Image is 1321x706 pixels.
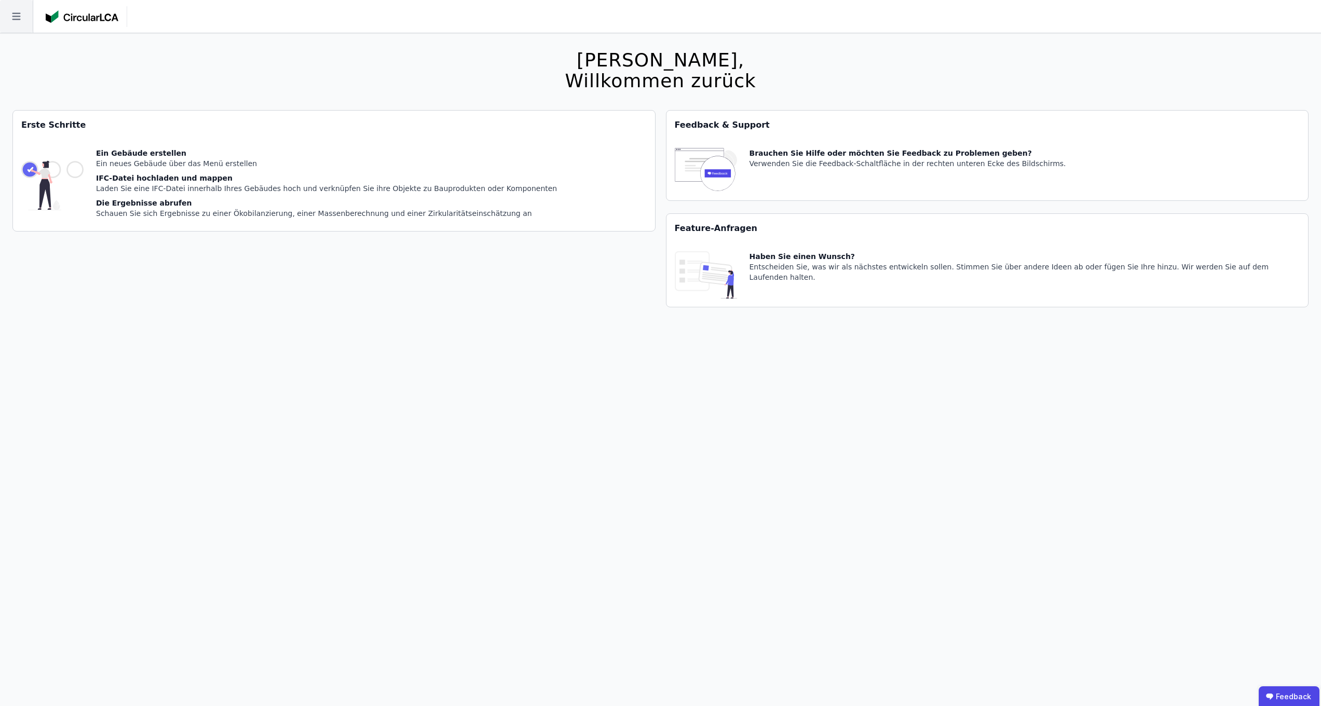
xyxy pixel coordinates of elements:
img: Concular [46,10,118,23]
div: Erste Schritte [13,111,655,140]
div: IFC-Datei hochladen und mappen [96,173,557,183]
div: Feedback & Support [666,111,1309,140]
div: Schauen Sie sich Ergebnisse zu einer Ökobilanzierung, einer Massenberechnung und einer Zirkularit... [96,208,557,219]
img: getting_started_tile-DrF_GRSv.svg [21,148,84,223]
div: Laden Sie eine IFC-Datei innerhalb Ihres Gebäudes hoch und verknüpfen Sie ihre Objekte zu Bauprod... [96,183,557,194]
div: Entscheiden Sie, was wir als nächstes entwickeln sollen. Stimmen Sie über andere Ideen ab oder fü... [750,262,1300,282]
div: Die Ergebnisse abrufen [96,198,557,208]
div: Verwenden Sie die Feedback-Schaltfläche in der rechten unteren Ecke des Bildschirms. [750,158,1066,169]
div: [PERSON_NAME], [565,50,756,71]
div: Willkommen zurück [565,71,756,91]
div: Feature-Anfragen [666,214,1309,243]
div: Ein neues Gebäude über das Menü erstellen [96,158,557,169]
img: feedback-icon-HCTs5lye.svg [675,148,737,192]
div: Haben Sie einen Wunsch? [750,251,1300,262]
div: Brauchen Sie Hilfe oder möchten Sie Feedback zu Problemen geben? [750,148,1066,158]
img: feature_request_tile-UiXE1qGU.svg [675,251,737,298]
div: Ein Gebäude erstellen [96,148,557,158]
